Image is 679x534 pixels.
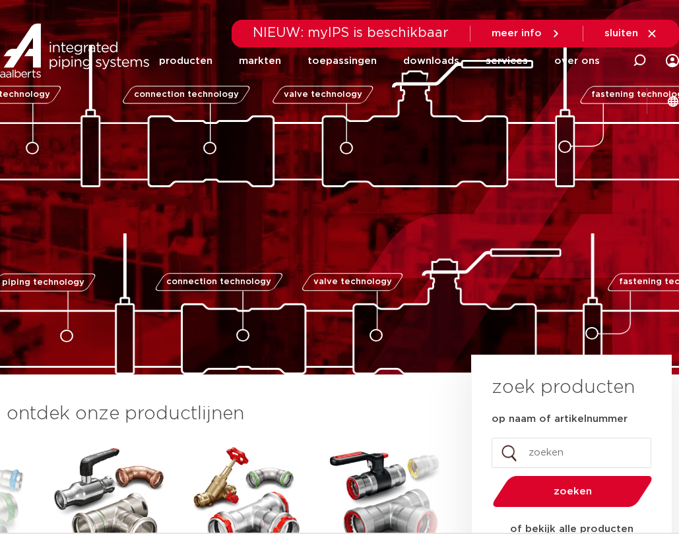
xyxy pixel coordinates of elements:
[486,36,528,86] a: services
[492,28,542,38] span: meer info
[604,28,658,40] a: sluiten
[159,36,600,86] nav: Menu
[666,34,679,87] div: my IPS
[159,36,212,86] a: producten
[403,36,459,86] a: downloads
[253,26,449,40] span: NIEUW: myIPS is beschikbaar
[166,278,271,286] span: connection technology
[604,28,638,38] span: sluiten
[492,438,651,468] input: zoeken
[7,401,427,427] h3: ontdek onze productlijnen
[307,36,377,86] a: toepassingen
[510,524,633,534] strong: of bekijk alle producten
[488,475,658,508] button: zoeken
[527,487,618,496] span: zoeken
[313,278,392,286] span: valve technology
[554,36,600,86] a: over ons
[239,36,281,86] a: markten
[492,413,628,426] label: op naam of artikelnummer
[492,28,562,40] a: meer info
[2,278,84,287] span: piping technology
[492,374,635,401] h3: zoek producten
